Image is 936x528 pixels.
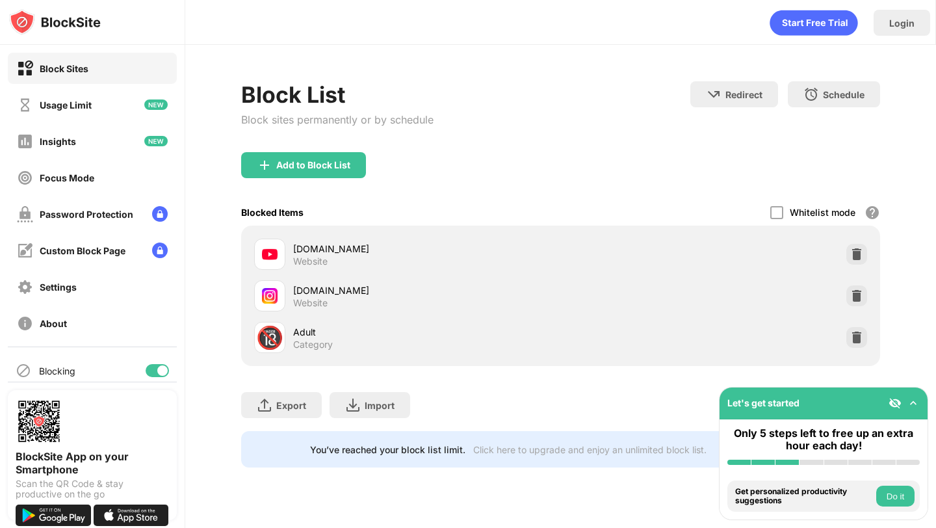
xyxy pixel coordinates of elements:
[40,172,94,183] div: Focus Mode
[17,315,33,332] img: about-off.svg
[876,486,915,507] button: Do it
[293,256,328,267] div: Website
[790,207,855,218] div: Whitelist mode
[144,136,168,146] img: new-icon.svg
[727,397,799,408] div: Let's get started
[293,325,560,339] div: Adult
[293,297,328,309] div: Website
[40,318,67,329] div: About
[17,60,33,77] img: block-on.svg
[40,63,88,74] div: Block Sites
[293,242,560,256] div: [DOMAIN_NAME]
[473,444,707,455] div: Click here to upgrade and enjoy an unlimited block list.
[889,397,902,410] img: eye-not-visible.svg
[40,209,133,220] div: Password Protection
[16,363,31,378] img: blocking-icon.svg
[241,113,434,126] div: Block sites permanently or by schedule
[725,89,762,100] div: Redirect
[17,206,33,222] img: password-protection-off.svg
[310,444,465,455] div: You’ve reached your block list limit.
[152,206,168,222] img: lock-menu.svg
[40,282,77,293] div: Settings
[17,133,33,150] img: insights-off.svg
[17,243,33,259] img: customize-block-page-off.svg
[9,9,101,35] img: logo-blocksite.svg
[256,324,283,351] div: 🔞
[262,246,278,262] img: favicons
[17,170,33,186] img: focus-off.svg
[276,160,350,170] div: Add to Block List
[293,339,333,350] div: Category
[293,284,560,297] div: [DOMAIN_NAME]
[144,99,168,110] img: new-icon.svg
[823,89,864,100] div: Schedule
[16,398,62,445] img: options-page-qr-code.png
[907,397,920,410] img: omni-setup-toggle.svg
[40,99,92,111] div: Usage Limit
[276,400,306,411] div: Export
[735,487,873,506] div: Get personalized productivity suggestions
[17,279,33,295] img: settings-off.svg
[16,450,169,476] div: BlockSite App on your Smartphone
[39,365,75,376] div: Blocking
[727,427,920,452] div: Only 5 steps left to free up an extra hour each day!
[94,505,169,526] img: download-on-the-app-store.svg
[365,400,395,411] div: Import
[40,245,125,256] div: Custom Block Page
[889,18,915,29] div: Login
[17,97,33,113] img: time-usage-off.svg
[152,243,168,258] img: lock-menu.svg
[262,288,278,304] img: favicons
[16,505,91,526] img: get-it-on-google-play.svg
[40,136,76,147] div: Insights
[241,81,434,108] div: Block List
[16,479,169,499] div: Scan the QR Code & stay productive on the go
[241,207,304,218] div: Blocked Items
[770,10,858,36] div: animation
